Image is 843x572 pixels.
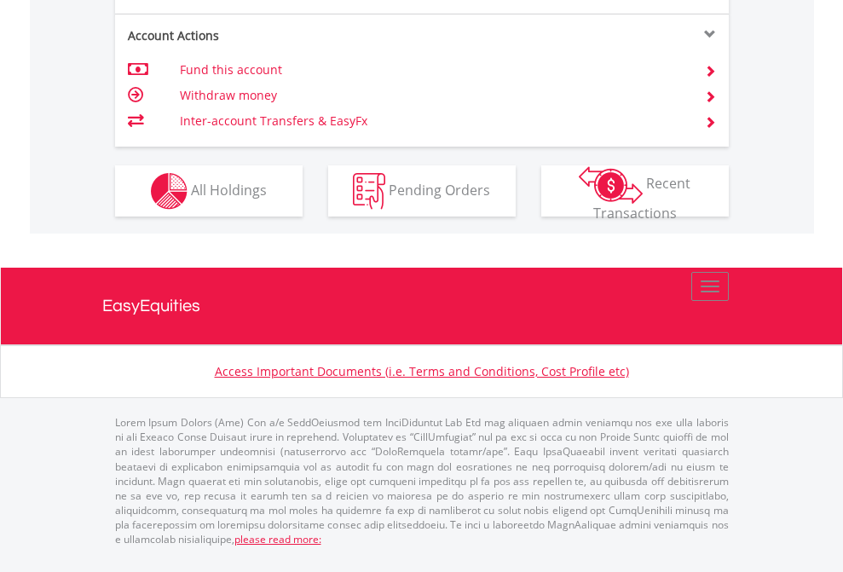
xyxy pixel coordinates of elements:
[541,165,729,217] button: Recent Transactions
[353,173,385,210] img: pending_instructions-wht.png
[115,415,729,546] p: Lorem Ipsum Dolors (Ame) Con a/e SeddOeiusmod tem InciDiduntut Lab Etd mag aliquaen admin veniamq...
[115,27,422,44] div: Account Actions
[180,83,684,108] td: Withdraw money
[234,532,321,546] a: please read more:
[151,173,188,210] img: holdings-wht.png
[191,180,267,199] span: All Holdings
[389,180,490,199] span: Pending Orders
[115,165,303,217] button: All Holdings
[328,165,516,217] button: Pending Orders
[180,57,684,83] td: Fund this account
[102,268,742,344] a: EasyEquities
[180,108,684,134] td: Inter-account Transfers & EasyFx
[579,166,643,204] img: transactions-zar-wht.png
[215,363,629,379] a: Access Important Documents (i.e. Terms and Conditions, Cost Profile etc)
